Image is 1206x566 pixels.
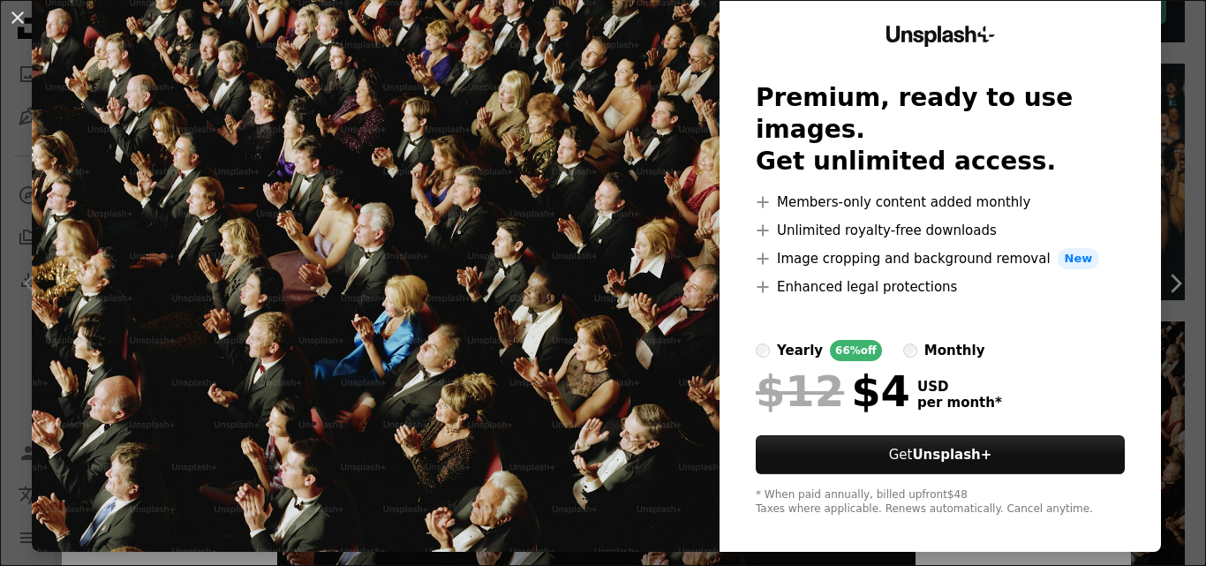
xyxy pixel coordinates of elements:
[903,343,917,358] input: monthly
[756,368,910,414] div: $4
[756,276,1125,298] li: Enhanced legal protections
[917,379,1002,395] span: USD
[917,395,1002,411] span: per month *
[1058,248,1100,269] span: New
[756,82,1125,177] h2: Premium, ready to use images. Get unlimited access.
[756,435,1125,474] button: GetUnsplash+
[756,343,770,358] input: yearly66%off
[924,340,985,361] div: monthly
[756,368,844,414] span: $12
[756,192,1125,213] li: Members-only content added monthly
[830,340,882,361] div: 66% off
[912,447,991,463] strong: Unsplash+
[777,340,823,361] div: yearly
[756,220,1125,241] li: Unlimited royalty-free downloads
[756,488,1125,517] div: * When paid annually, billed upfront $48 Taxes where applicable. Renews automatically. Cancel any...
[756,248,1125,269] li: Image cropping and background removal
